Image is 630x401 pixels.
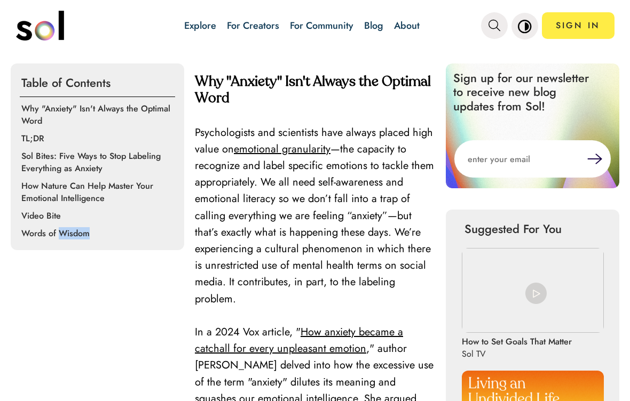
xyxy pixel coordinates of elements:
[20,69,175,97] p: Table of Contents
[21,227,177,239] p: Words of Wisdom
[234,141,330,157] a: emotional granularity
[364,19,383,33] a: Blog
[21,150,177,174] p: Sol Bites: Five Ways to Stop Labeling Everything as Anxiety
[464,220,601,237] p: Suggested For You
[290,19,353,33] a: For Community
[195,324,301,340] span: In a 2024 Vox article, "
[21,210,177,222] p: Video Bite
[454,140,587,178] input: enter your email
[16,7,615,44] nav: main navigation
[462,348,566,360] p: Sol TV
[195,324,403,356] a: How anxiety became a catchall for every unpleasant emotion
[184,19,216,33] a: Explore
[462,335,572,348] p: How to Set Goals That Matter
[21,102,177,127] p: Why "Anxiety" Isn't Always the Optimal Word
[5,5,53,31] button: Play Video
[21,180,177,204] p: How Nature Can Help Master Your Emotional Intelligence
[16,11,64,41] img: logo
[462,248,604,333] img: How to Set Goals That Matter
[195,141,434,307] span: —the capacity to recognize and label specific emotions to tackle them appropriately. We all need ...
[195,125,433,157] span: Psychologists and scientists have always placed high value on
[195,75,431,106] strong: Why "Anxiety" Isn't Always the Optimal Word
[446,63,606,121] p: Sign up for our newsletter to receive new blog updates from Sol!
[542,12,615,39] a: SIGN IN
[525,283,547,304] img: play
[21,132,177,145] p: TL;DR
[227,19,279,33] a: For Creators
[394,19,420,33] a: About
